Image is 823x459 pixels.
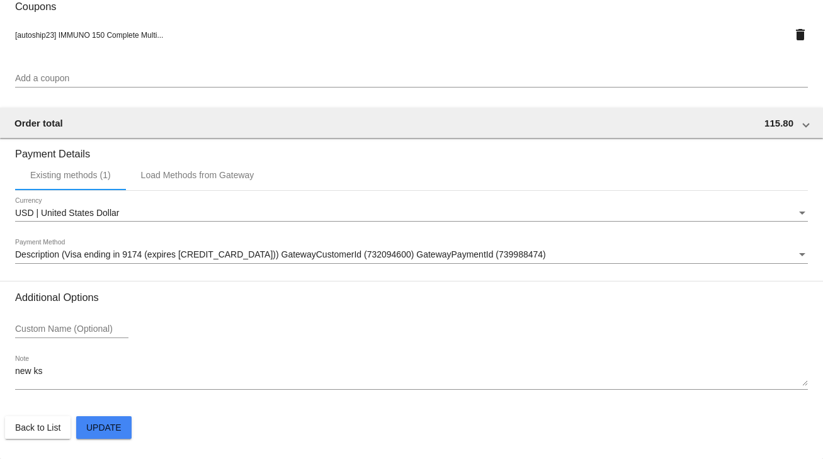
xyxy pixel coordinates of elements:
h3: Payment Details [15,139,808,160]
input: Custom Name (Optional) [15,324,128,334]
button: Update [76,416,132,439]
mat-icon: delete [793,27,808,42]
h3: Additional Options [15,292,808,303]
span: Description (Visa ending in 9174 (expires [CREDIT_CARD_DATA])) GatewayCustomerId (732094600) Gate... [15,249,546,259]
input: Add a coupon [15,74,808,84]
mat-select: Payment Method [15,250,808,260]
button: Back to List [5,416,71,439]
mat-select: Currency [15,208,808,218]
div: Existing methods (1) [30,170,111,180]
div: Load Methods from Gateway [141,170,254,180]
span: Update [86,422,122,433]
span: Order total [14,118,63,128]
span: 115.80 [764,118,793,128]
span: USD | United States Dollar [15,208,119,218]
span: Back to List [15,422,60,433]
span: [autoship23] IMMUNO 150 Complete Multi... [15,31,163,40]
